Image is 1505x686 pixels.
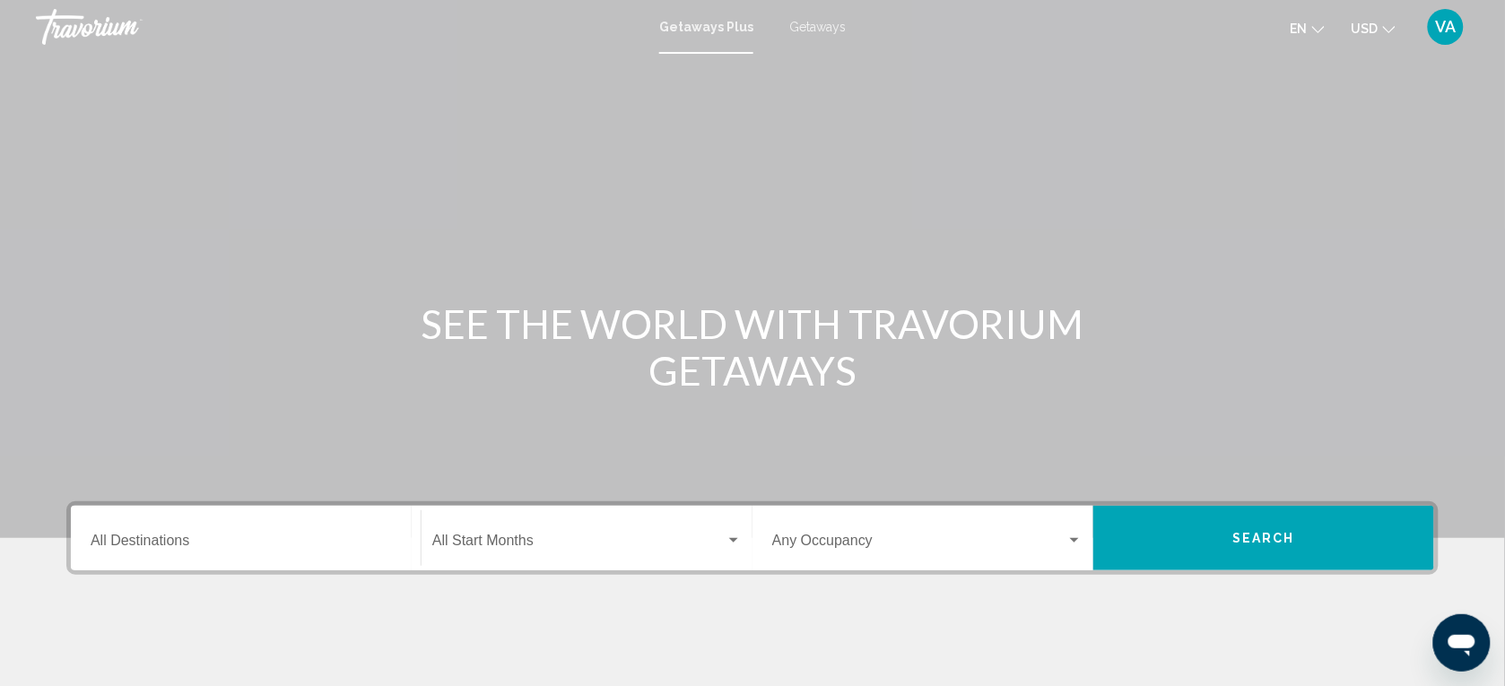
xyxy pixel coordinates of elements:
[789,20,846,34] a: Getaways
[1433,614,1491,672] iframe: Button to launch messaging window
[659,20,753,34] a: Getaways Plus
[36,9,641,45] a: Travorium
[1291,22,1308,36] span: en
[1093,506,1434,570] button: Search
[1352,22,1379,36] span: USD
[1436,18,1457,36] span: VA
[416,300,1089,394] h1: SEE THE WORLD WITH TRAVORIUM GETAWAYS
[71,506,1434,570] div: Search widget
[1291,15,1325,41] button: Change language
[1422,8,1469,46] button: User Menu
[1232,532,1295,546] span: Search
[1352,15,1396,41] button: Change currency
